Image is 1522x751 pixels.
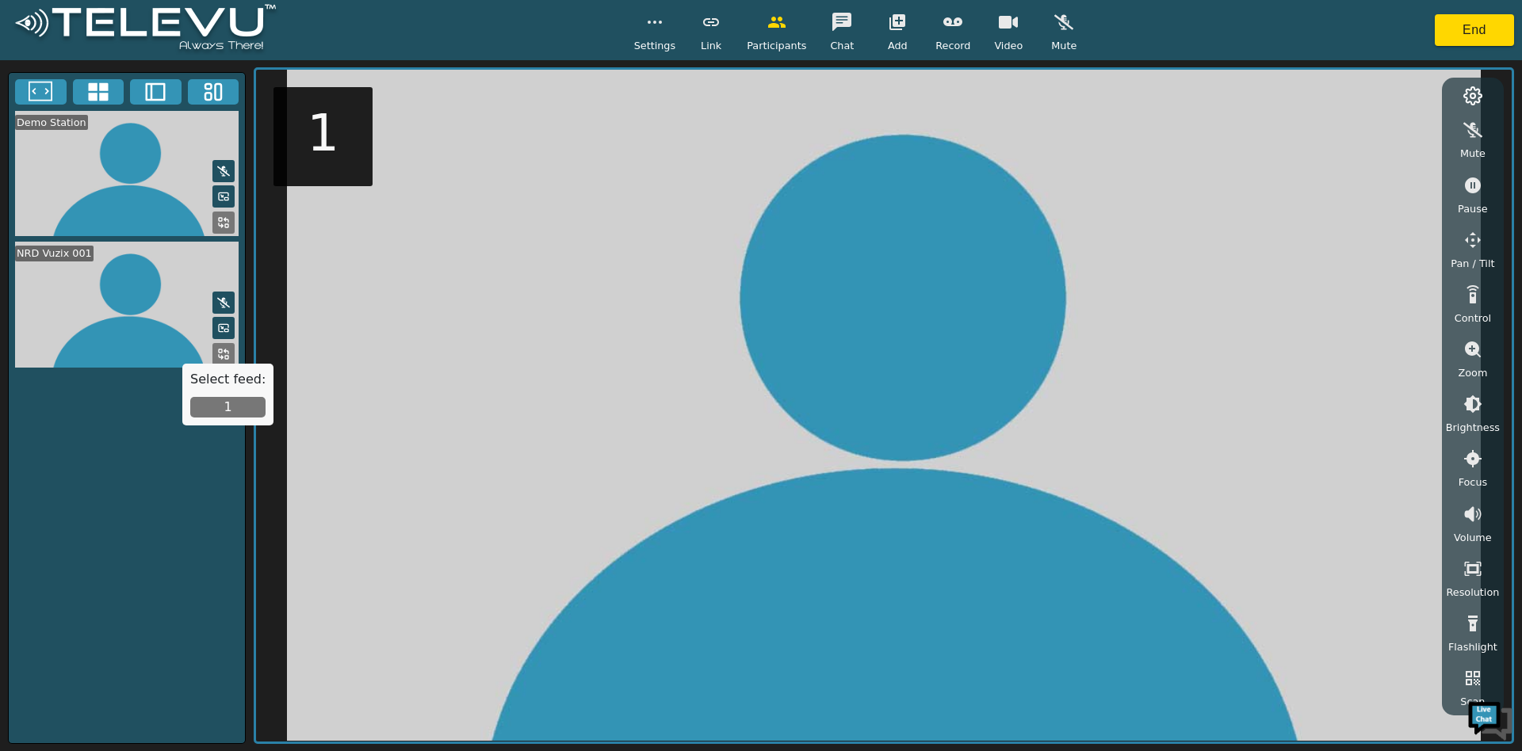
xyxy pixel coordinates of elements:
div: Demo Station [15,115,88,130]
span: Flashlight [1448,639,1497,654]
span: Settings [634,38,676,53]
span: Chat [830,38,854,53]
button: Mute [212,160,235,182]
button: End [1435,14,1514,46]
span: Brightness [1446,420,1500,435]
span: Volume [1454,530,1492,545]
button: 4x4 [73,79,124,105]
button: Three Window Medium [188,79,239,105]
span: Record [935,38,970,53]
textarea: Type your message and hit 'Enter' [8,433,302,488]
div: Chat with us now [82,83,266,104]
span: Pause [1458,201,1488,216]
span: Add [888,38,908,53]
button: Fullscreen [15,79,67,105]
button: 1 [190,397,266,417]
span: Zoom [1458,365,1487,380]
button: Mute [212,292,235,314]
span: Mute [1460,146,1486,161]
button: Two Window Medium [130,79,182,105]
img: Chat Widget [1467,696,1514,743]
span: Focus [1459,475,1488,490]
div: NRD Vuzix 001 [15,246,94,261]
button: Replace Feed [212,212,235,234]
span: Participants [747,38,806,53]
h5: 1 [307,103,339,164]
span: Control [1455,311,1491,326]
span: Mute [1051,38,1076,53]
span: Link [701,38,721,53]
img: d_736959983_company_1615157101543_736959983 [27,74,67,113]
span: Resolution [1446,585,1499,600]
button: Replace Feed [212,343,235,365]
span: We're online! [92,200,219,360]
span: Scan [1460,694,1485,709]
span: Pan / Tilt [1451,256,1494,271]
div: Minimize live chat window [260,8,298,46]
button: Picture in Picture [212,317,235,339]
h5: Select feed: [190,372,266,387]
button: Picture in Picture [212,185,235,208]
span: Video [994,38,1023,53]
